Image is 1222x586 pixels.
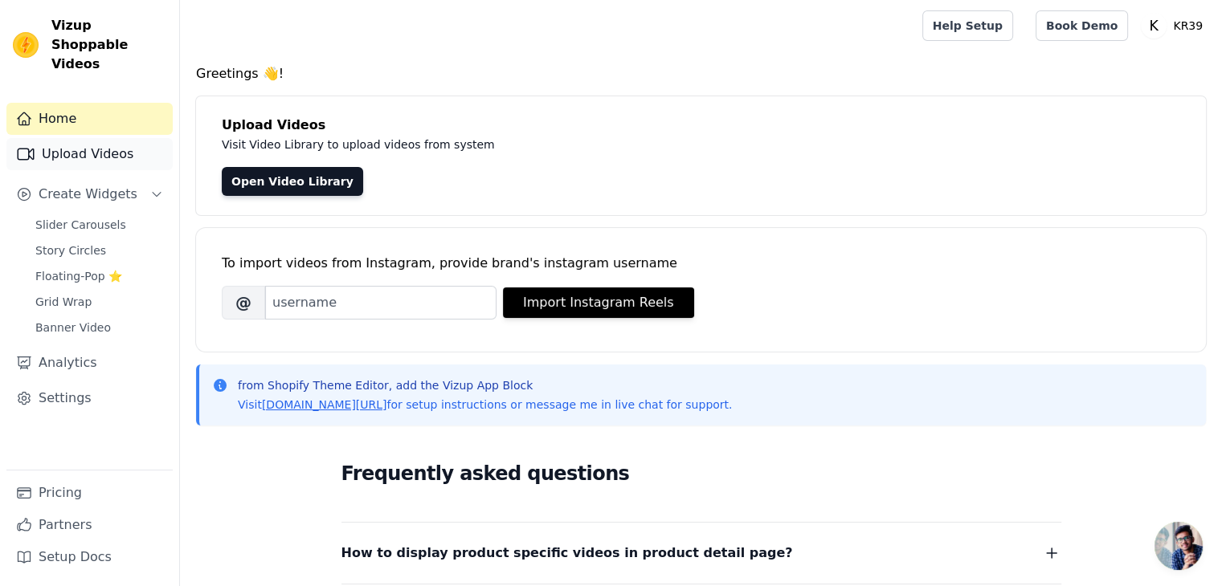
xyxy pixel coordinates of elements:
[341,458,1061,490] h2: Frequently asked questions
[26,265,173,287] a: Floating-Pop ⭐
[265,286,497,319] input: username
[39,185,137,204] span: Create Widgets
[222,116,1180,135] h4: Upload Videos
[238,397,732,413] p: Visit for setup instructions or message me in live chat for support.
[222,167,363,196] a: Open Video Library
[26,214,173,236] a: Slider Carousels
[503,287,694,318] button: Import Instagram Reels
[6,178,173,210] button: Create Widgets
[238,377,732,393] p: from Shopify Theme Editor, add the Vizup App Block
[922,10,1013,41] a: Help Setup
[35,217,126,233] span: Slider Carousels
[341,542,793,564] span: How to display product specific videos in product detail page?
[35,319,111,336] span: Banner Video
[6,103,173,135] a: Home
[196,64,1206,83] h4: Greetings 👋!
[222,135,942,154] p: Visit Video Library to upload videos from system
[222,254,1180,273] div: To import videos from Instagram, provide brand's instagram username
[26,239,173,262] a: Story Circles
[26,316,173,339] a: Banner Video
[6,477,173,509] a: Pricing
[6,347,173,379] a: Analytics
[1150,18,1159,34] text: K
[6,382,173,414] a: Settings
[1155,522,1203,570] a: Open chat
[222,286,265,319] span: @
[35,242,106,258] span: Story Circles
[6,138,173,170] a: Upload Videos
[6,541,173,573] a: Setup Docs
[1141,11,1209,40] button: K KR39
[13,32,39,58] img: Vizup
[1036,10,1128,41] a: Book Demo
[26,291,173,313] a: Grid Wrap
[262,398,387,411] a: [DOMAIN_NAME][URL]
[1167,11,1209,40] p: KR39
[51,16,166,74] span: Vizup Shoppable Videos
[35,294,92,310] span: Grid Wrap
[6,509,173,541] a: Partners
[35,268,122,284] span: Floating-Pop ⭐
[341,542,1061,564] button: How to display product specific videos in product detail page?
